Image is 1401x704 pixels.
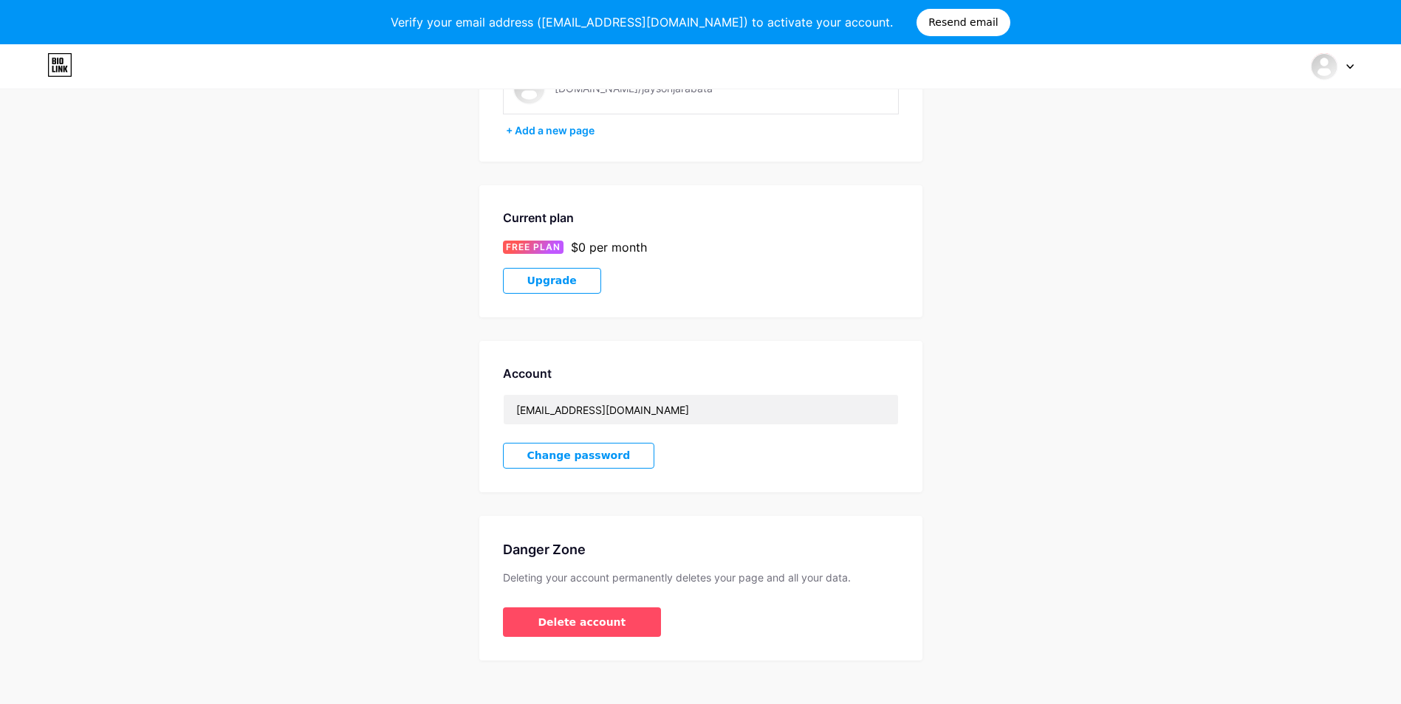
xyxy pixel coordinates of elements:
[503,607,662,637] button: Delete account
[506,123,899,138] div: + Add a new page
[538,615,626,630] span: Delete account
[571,238,647,256] div: $0 per month
[928,15,998,30] span: Resend email
[503,443,655,469] button: Change password
[503,539,899,559] div: Danger Zone
[503,209,899,227] div: Current plan
[527,275,577,287] span: Upgrade
[527,449,631,462] span: Change password
[506,241,561,254] span: FREE PLAN
[917,9,1010,36] button: Resend email
[503,571,899,584] div: Deleting your account permanently deletes your page and all your data.
[503,365,899,382] div: Account
[504,395,898,424] input: Email
[1310,52,1338,80] img: jaysonjarabata
[391,13,893,31] div: Verify your email address ([EMAIL_ADDRESS][DOMAIN_NAME]) to activate your account.
[503,268,601,294] button: Upgrade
